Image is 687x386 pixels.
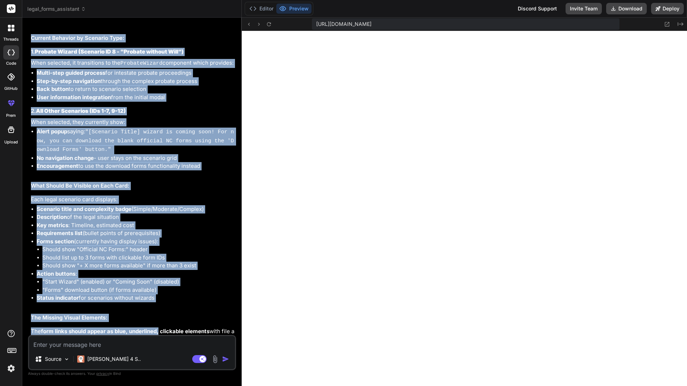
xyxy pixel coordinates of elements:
[37,78,101,84] strong: Step-by-step navigation
[31,34,235,42] h2: Current Behavior by Scenario Type:
[37,270,235,294] li: :
[4,86,18,92] label: GitHub
[4,139,18,145] label: Upload
[37,162,78,169] strong: Encouragement
[37,129,234,153] code: "[Scenario Title] wizard is coming soon! For now, you can download the blank official NC forms us...
[37,93,235,102] li: from the initial modal
[37,270,75,277] strong: Action buttons
[41,328,209,335] strong: form links should appear as blue, underlined, clickable elements
[651,3,684,14] button: Deploy
[5,362,17,374] img: settings
[211,355,219,363] img: attachment
[45,355,61,363] p: Source
[36,107,126,114] strong: All Other Scenarios (IDs 1-7, 9-12)
[37,154,235,162] li: - user stays on the scenario grid
[120,60,162,66] code: ProbateWizard
[6,60,16,66] label: code
[513,3,561,14] div: Discord Support
[37,128,235,154] li: saying:
[246,4,276,14] button: Editor
[42,245,235,254] li: Should show "Official NC Forms:" header
[28,370,236,377] p: Always double-check its answers. Your in Bind
[42,254,235,262] li: Should list up to 3 forms with clickable form IDs
[42,262,235,270] li: Should show "+ X more forms available" if more than 3 exist
[37,77,235,86] li: through the complex probate process
[37,213,235,221] li: of the legal situation
[222,355,229,363] img: icon
[31,314,235,322] h2: The Missing Visual Elements:
[27,5,86,13] span: legal_forms_assistant
[37,238,74,245] strong: Forms section
[37,230,83,236] strong: Requirements list
[606,3,647,14] button: Download
[37,69,235,77] li: for intestate probate proceedings
[77,355,84,363] img: Claude 4 Sonnet
[37,222,68,229] strong: Key metrics
[566,3,602,14] button: Invite Team
[96,371,109,376] span: privacy
[3,36,19,42] label: threads
[31,118,235,127] p: When selected, they currently show:
[37,221,235,230] li: : Timeline, estimated cost
[37,294,235,302] li: for scenarios without wizards
[37,128,67,135] strong: Alert popup
[37,85,235,93] li: to return to scenario selection
[35,48,184,55] strong: Probate Wizard (Scenario ID 8 - "Probate without Will")
[37,294,79,301] strong: Status indicator
[87,355,141,363] p: [PERSON_NAME] 4 S..
[37,86,69,92] strong: Back button
[64,356,70,362] img: Pick Models
[276,4,312,14] button: Preview
[31,182,235,190] h2: What Should Be Visible on Each Card:
[42,286,235,294] li: "Forms" download button (if forms available)
[31,107,235,115] h3: 2.
[316,20,372,28] span: [URL][DOMAIN_NAME]
[42,278,235,286] li: "Start Wizard" (enabled) or "Coming Soon" (disabled)
[37,206,132,212] strong: Scenario title and complexity badge
[31,59,235,68] p: When selected, it transitions to the component which provides:
[31,327,235,352] p: The with file and external link icons, but they're currently not displaying due to the FormLink c...
[37,94,111,101] strong: User information integration
[37,213,67,220] strong: Description
[31,196,235,204] p: Each legal scenario card displays:
[37,238,235,270] li: (currently having display issues):
[37,205,235,213] li: (Simple/Moderate/Complex)
[37,162,235,170] li: to use the download forms functionality instead
[37,69,105,76] strong: Multi-step guided process
[37,155,94,161] strong: No navigation change
[37,229,235,238] li: (bullet points of prerequisites)
[31,48,235,56] h3: 1.
[6,112,16,119] label: prem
